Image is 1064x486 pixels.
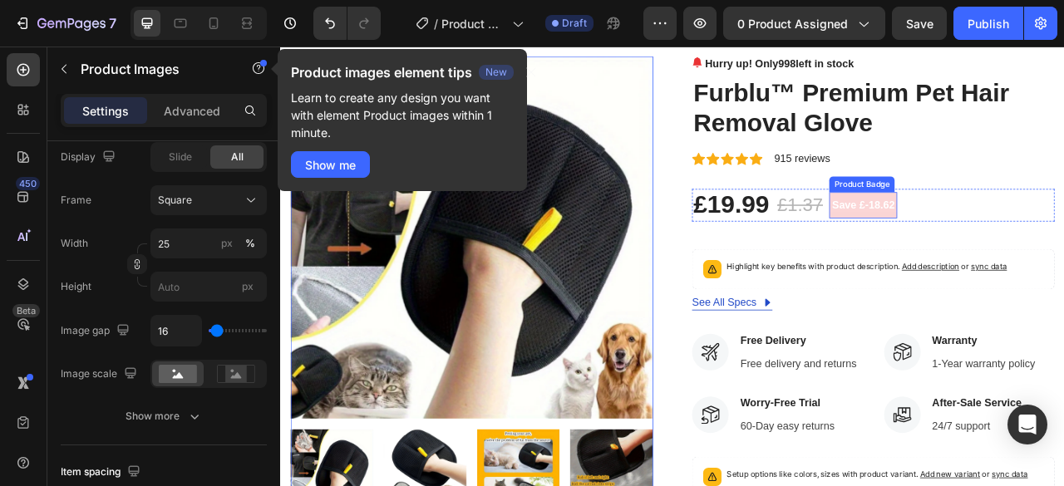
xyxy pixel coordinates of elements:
[82,102,129,120] p: Settings
[562,16,587,31] span: Draft
[150,228,267,258] input: px%
[434,15,438,32] span: /
[169,150,192,164] span: Slide
[524,39,985,118] h2: Furblu™ Premium Pet Hair Removal Glove
[628,133,699,153] p: 915 reviews
[791,273,864,286] span: Add description
[524,316,606,336] div: See All Specs
[585,364,733,384] p: Free Delivery
[240,233,260,253] button: px
[245,236,255,251] div: %
[702,168,778,183] div: Product Badge
[164,102,220,120] p: Advanced
[698,185,785,218] pre: Save £-18.62
[81,59,222,79] p: Product Images
[723,7,885,40] button: 0 product assigned
[892,7,947,40] button: Save
[61,461,144,484] div: Item spacing
[7,7,124,40] button: 7
[126,408,203,425] div: Show more
[830,364,961,384] p: Warranty
[158,193,192,208] span: Square
[879,273,924,286] span: sync data
[830,394,961,414] p: 1-Year warranty policy
[61,320,133,342] div: Image gap
[61,401,267,431] button: Show more
[524,316,626,336] a: See All Specs
[109,13,116,33] p: 7
[1007,405,1047,444] div: Open Intercom Messenger
[737,15,848,32] span: 0 product assigned
[150,185,267,215] button: Square
[630,183,692,221] div: £1.37
[231,150,244,164] span: All
[217,233,237,253] button: %
[61,193,91,208] label: Frame
[61,363,140,385] div: Image scale
[242,280,254,292] span: px
[864,273,924,286] span: or
[968,15,1009,32] div: Publish
[151,316,201,346] input: Auto
[221,236,233,251] div: px
[524,181,623,223] div: £19.99
[441,15,505,32] span: Product Page - [DATE] 00:09:53
[568,272,924,288] p: Highlight key benefits with product description.
[16,177,40,190] div: 450
[313,7,381,40] div: Undo/Redo
[585,444,705,464] p: Worry-Free Trial
[150,272,267,302] input: px
[61,236,88,251] label: Width
[906,17,933,31] span: Save
[830,444,943,464] p: After-Sale Service
[61,146,119,169] div: Display
[953,7,1023,40] button: Publish
[12,304,40,317] div: Beta
[585,394,733,414] p: Free delivery and returns
[61,279,91,294] label: Height
[280,47,1064,486] iframe: Design area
